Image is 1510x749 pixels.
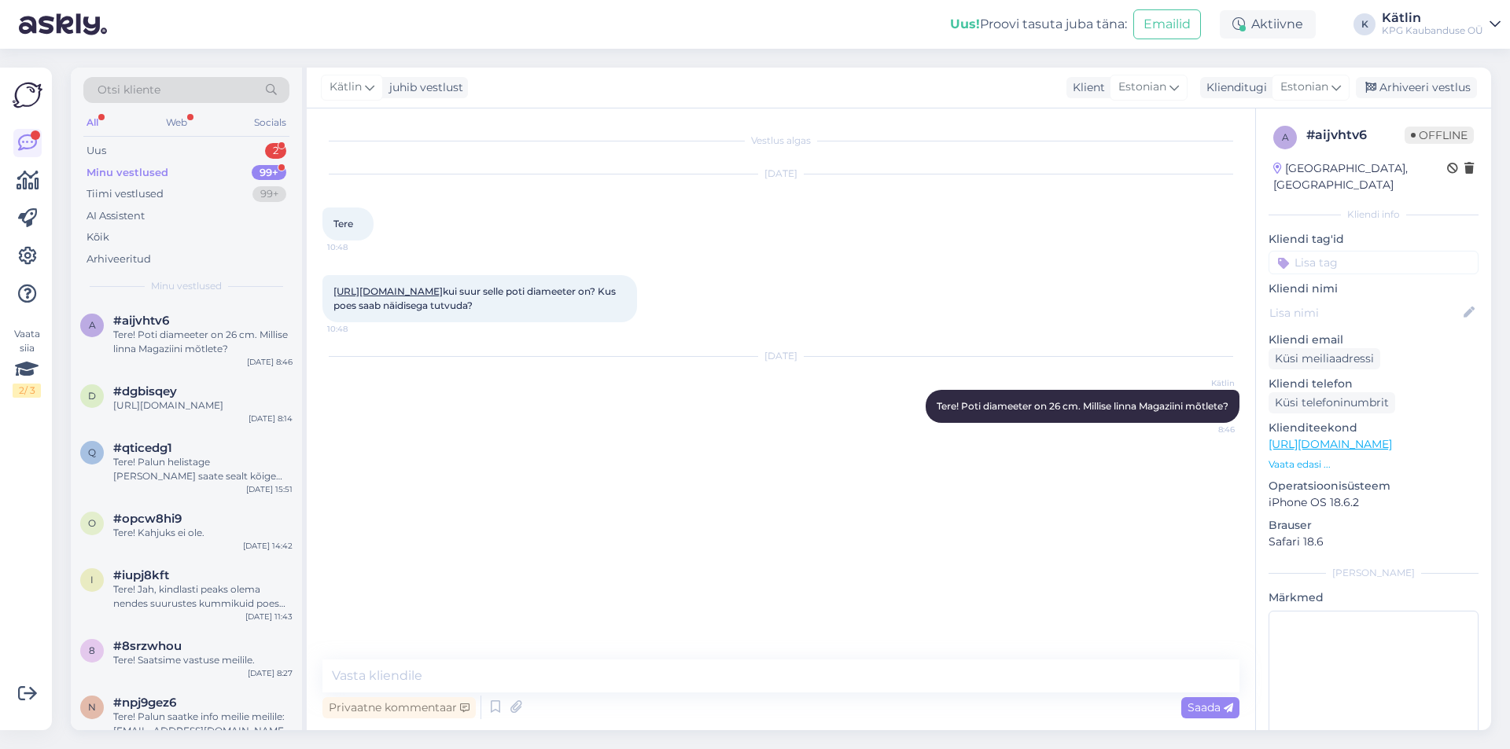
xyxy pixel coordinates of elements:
[248,667,293,679] div: [DATE] 8:27
[113,314,169,328] span: #aijvhtv6
[1356,77,1477,98] div: Arhiveeri vestlus
[113,696,176,710] span: #npj9gez6
[88,517,96,529] span: o
[1269,494,1479,511] p: iPhone OS 18.6.2
[98,82,160,98] span: Otsi kliente
[113,653,293,667] div: Tere! Saatsime vastuse meilile.
[1273,160,1447,193] div: [GEOGRAPHIC_DATA], [GEOGRAPHIC_DATA]
[1269,281,1479,297] p: Kliendi nimi
[113,398,293,413] div: [URL][DOMAIN_NAME]
[333,285,443,297] a: [URL][DOMAIN_NAME]
[1269,376,1479,392] p: Kliendi telefon
[252,165,286,181] div: 99+
[87,229,109,245] div: Kõik
[322,167,1239,181] div: [DATE]
[1269,392,1395,413] div: Küsi telefoninumbrit
[1176,377,1235,389] span: Kätlin
[1269,534,1479,550] p: Safari 18.6
[1382,12,1501,37] a: KätlinKPG Kaubanduse OÜ
[1269,231,1479,248] p: Kliendi tag'id
[1200,79,1267,96] div: Klienditugi
[1176,424,1235,435] span: 8:46
[1118,79,1166,96] span: Estonian
[1269,589,1479,606] p: Märkmed
[13,384,41,398] div: 2 / 3
[1269,348,1380,369] div: Küsi meiliaadressi
[13,327,41,398] div: Vaata siia
[322,697,476,718] div: Privaatne kommentaar
[113,384,177,398] span: #dgbisqey
[87,143,106,159] div: Uus
[252,186,286,202] div: 99+
[322,134,1239,148] div: Vestlus algas
[1382,24,1483,37] div: KPG Kaubanduse OÜ
[383,79,463,96] div: juhib vestlust
[113,512,182,526] span: #opcw8hi9
[1382,12,1483,24] div: Kätlin
[163,112,190,133] div: Web
[1269,437,1392,451] a: [URL][DOMAIN_NAME]
[950,17,980,31] b: Uus!
[87,165,168,181] div: Minu vestlused
[151,279,222,293] span: Minu vestlused
[113,710,293,738] div: Tere! Palun saatke info meilie meilile: [EMAIL_ADDRESS][DOMAIN_NAME] Kirja pange tellimuse number...
[113,441,172,455] span: #qticedg1
[1269,332,1479,348] p: Kliendi email
[1220,10,1316,39] div: Aktiivne
[1188,700,1233,714] span: Saada
[83,112,101,133] div: All
[247,356,293,368] div: [DATE] 8:46
[1269,457,1479,472] p: Vaata edasi ...
[113,328,293,356] div: Tere! Poti diameeter on 26 cm. Millise linna Magaziini mõtlete?
[88,446,96,458] span: q
[113,639,182,653] span: #8srzwhou
[333,285,618,311] span: kui suur selle poti diameeter on? Kus poes saab näidisega tutvuda?
[88,701,96,713] span: n
[937,400,1228,412] span: Tere! Poti diameeter on 26 cm. Millise linna Magaziini mõtlete?
[950,15,1127,34] div: Proovi tasuta juba täna:
[113,568,169,582] span: #iupj8kft
[1269,420,1479,436] p: Klienditeekond
[249,413,293,424] div: [DATE] 8:14
[1269,251,1479,274] input: Lisa tag
[243,540,293,552] div: [DATE] 14:42
[246,483,293,495] div: [DATE] 15:51
[1269,566,1479,580] div: [PERSON_NAME]
[87,252,151,267] div: Arhiveeritud
[333,218,353,229] span: Tere
[90,574,94,586] span: i
[1269,207,1479,222] div: Kliendi info
[1066,79,1105,96] div: Klient
[330,79,362,96] span: Kätlin
[89,644,95,656] span: 8
[113,582,293,611] div: Tere! Jah, kindlasti peaks olema nendes suurustes kummikuid poes saadaval. Täpse info saate otse ...
[1282,131,1289,143] span: a
[1133,9,1201,39] button: Emailid
[113,526,293,540] div: Tere! Kahjuks ei ole.
[89,319,96,331] span: a
[1269,517,1479,534] p: Brauser
[113,455,293,483] div: Tere! Palun helistage [PERSON_NAME] saate sealt kõige täpsema info, kaupluse number on 5552 0567
[1405,127,1474,144] span: Offline
[1353,13,1376,35] div: K
[265,143,286,159] div: 2
[88,390,96,402] span: d
[327,323,386,335] span: 10:48
[1269,304,1460,321] input: Lisa nimi
[87,186,164,202] div: Tiimi vestlused
[87,208,145,224] div: AI Assistent
[322,349,1239,363] div: [DATE]
[251,112,289,133] div: Socials
[245,611,293,622] div: [DATE] 11:43
[1269,478,1479,494] p: Operatsioonisüsteem
[1280,79,1328,96] span: Estonian
[1306,126,1405,145] div: # aijvhtv6
[327,241,386,253] span: 10:48
[13,80,42,110] img: Askly Logo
